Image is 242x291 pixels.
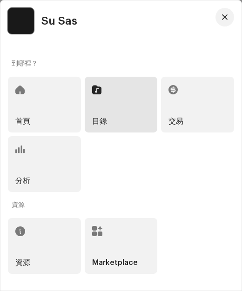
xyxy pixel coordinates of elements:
h5: Marketplace [92,259,138,266]
h5: 資源 [15,259,30,266]
h5: 分析 [15,177,30,185]
img: 33004b37-325d-4a8b-b51f-c12e9b964943 [8,8,34,34]
span: Su Sas [41,15,77,26]
re-a-nav-header: 到哪裡？ [8,53,234,75]
h5: 首頁 [15,118,30,125]
re-a-nav-header: 資源 [8,194,234,216]
h5: 目錄 [92,118,107,125]
h5: 交易 [168,118,183,125]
